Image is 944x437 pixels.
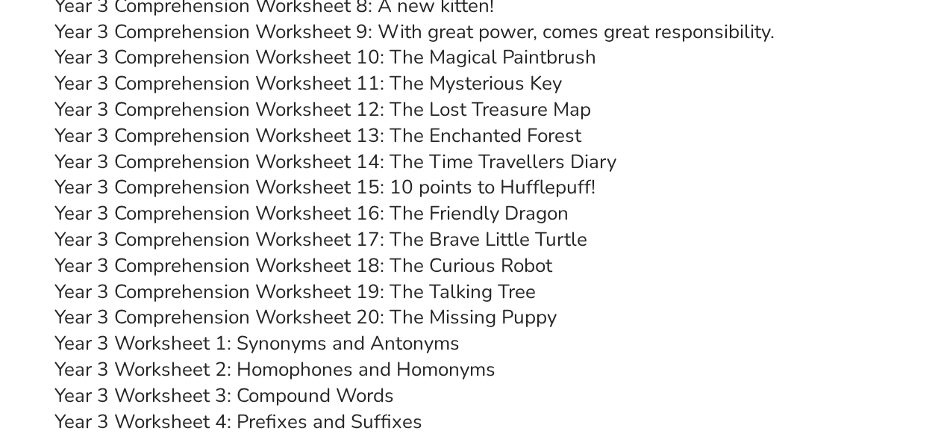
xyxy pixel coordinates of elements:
iframe: Chat Widget [696,268,944,437]
a: Year 3 Comprehension Worksheet 15: 10 points to Hufflepuff! [54,174,596,200]
a: Year 3 Comprehension Worksheet 18: The Curious Robot [54,252,552,279]
a: Year 3 Comprehension Worksheet 16: The Friendly Dragon [54,200,569,226]
a: Year 3 Worksheet 1: Synonyms and Antonyms [54,330,460,356]
a: Year 3 Comprehension Worksheet 12: The Lost Treasure Map [54,96,591,123]
a: Year 3 Comprehension Worksheet 19: The Talking Tree [54,279,536,305]
a: Year 3 Comprehension Worksheet 13: The Enchanted Forest [54,123,581,149]
a: Year 3 Comprehension Worksheet 17: The Brave Little Turtle [54,226,587,252]
a: Year 3 Comprehension Worksheet 20: The Missing Puppy [54,304,557,330]
a: Year 3 Worksheet 4: Prefixes and Suffixes [54,409,422,435]
a: Year 3 Worksheet 2: Homophones and Homonyms [54,356,496,382]
a: Year 3 Comprehension Worksheet 14: The Time Travellers Diary [54,149,616,175]
a: Year 3 Comprehension Worksheet 11: The Mysterious Key [54,70,562,96]
a: Year 3 Worksheet 3: Compound Words [54,382,394,409]
a: Year 3 Comprehension Worksheet 9: With great power, comes great responsibility. [54,19,775,45]
a: Year 3 Comprehension Worksheet 10: The Magical Paintbrush [54,44,596,70]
